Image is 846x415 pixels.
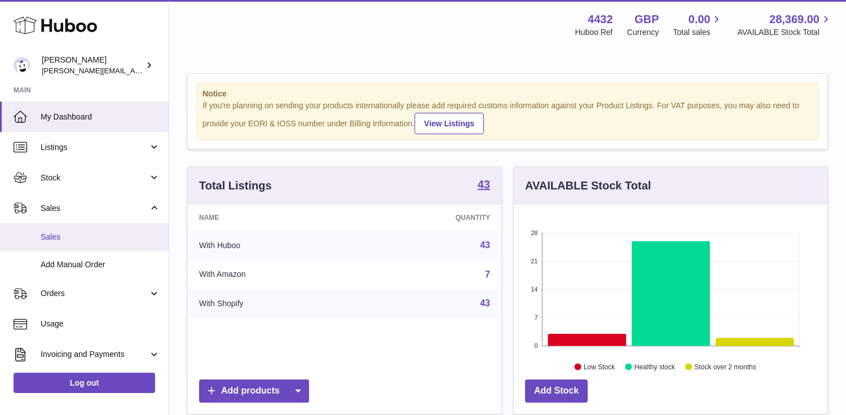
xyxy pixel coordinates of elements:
strong: GBP [634,12,659,27]
th: Name [188,205,359,231]
text: 21 [531,258,537,264]
h3: AVAILABLE Stock Total [525,178,651,193]
span: Usage [41,319,160,329]
a: 28,369.00 AVAILABLE Stock Total [737,12,832,38]
a: 43 [480,240,490,250]
span: Invoicing and Payments [41,349,148,360]
span: Orders [41,288,148,299]
a: 43 [480,298,490,308]
span: AVAILABLE Stock Total [737,27,832,38]
span: Add Manual Order [41,259,160,270]
span: 0.00 [689,12,711,27]
span: Total sales [673,27,723,38]
a: 43 [478,179,490,192]
td: With Huboo [188,231,359,260]
div: [PERSON_NAME] [42,55,143,76]
text: Healthy stock [634,363,676,370]
text: 28 [531,229,537,236]
a: View Listings [415,113,484,134]
div: Huboo Ref [575,27,613,38]
text: Low Stock [584,363,615,370]
span: 28,369.00 [769,12,819,27]
strong: Notice [202,89,813,99]
img: akhil@amalachai.com [14,57,30,74]
span: Stock [41,173,148,183]
span: Sales [41,203,148,214]
span: Listings [41,142,148,153]
a: 0.00 Total sales [673,12,723,38]
span: [PERSON_NAME][EMAIL_ADDRESS][DOMAIN_NAME] [42,66,226,75]
strong: 4432 [588,12,613,27]
text: 7 [534,314,537,321]
span: Sales [41,232,160,242]
span: My Dashboard [41,112,160,122]
text: Stock over 2 months [694,363,756,370]
div: If you're planning on sending your products internationally please add required customs informati... [202,100,813,134]
td: With Shopify [188,289,359,318]
text: 0 [534,342,537,349]
a: Add products [199,379,309,403]
a: Add Stock [525,379,588,403]
strong: 43 [478,179,490,190]
td: With Amazon [188,260,359,289]
a: 7 [485,270,490,279]
div: Currency [627,27,659,38]
a: Log out [14,373,155,393]
text: 14 [531,286,537,293]
h3: Total Listings [199,178,272,193]
th: Quantity [359,205,501,231]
